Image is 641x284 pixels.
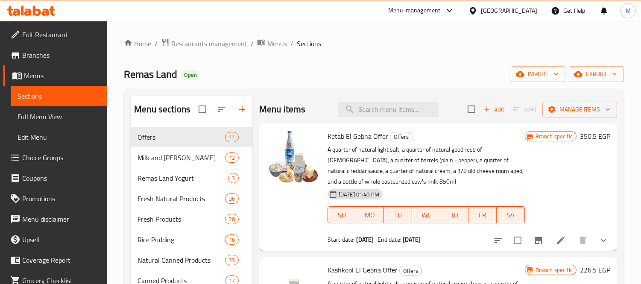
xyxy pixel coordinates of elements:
[556,235,566,246] a: Edit menu item
[297,38,321,49] span: Sections
[138,255,225,265] span: Natural Canned Products
[480,103,508,116] span: Add item
[22,193,100,204] span: Promotions
[225,215,238,223] span: 28
[528,230,549,251] button: Branch-specific-item
[390,132,413,142] div: Offers
[225,256,238,264] span: 23
[225,152,239,163] div: items
[508,103,542,116] span: Select section first
[338,102,439,117] input: search
[131,168,252,188] div: Remas Land Yogurt3
[22,29,100,40] span: Edit Restaurant
[388,6,441,16] div: Menu-management
[356,206,384,223] button: MO
[580,130,610,142] h6: 350.5 EGP
[328,264,398,276] span: Kashkool El Gebna Offer
[328,206,356,223] button: SU
[22,173,100,183] span: Coupons
[11,127,107,147] a: Edit Menu
[509,231,527,249] span: Select to update
[3,188,107,209] a: Promotions
[225,234,239,245] div: items
[138,152,225,163] span: Milk and [PERSON_NAME]
[3,45,107,65] a: Branches
[155,38,158,49] li: /
[267,38,287,49] span: Menus
[356,234,374,245] b: [DATE]
[181,70,200,80] div: Open
[3,209,107,229] a: Menu disclaimer
[138,234,225,245] span: Rice Pudding
[138,132,225,142] span: Offers
[131,127,252,147] div: Offers11
[384,206,412,223] button: TU
[225,214,239,224] div: items
[3,24,107,45] a: Edit Restaurant
[549,104,610,115] span: Manage items
[399,266,422,276] div: Offers
[138,193,225,204] span: Fresh Natural Products
[593,230,614,251] button: show more
[3,65,107,86] a: Menus
[22,255,100,265] span: Coverage Report
[24,70,100,81] span: Menus
[171,38,247,49] span: Restaurants management
[225,236,238,244] span: 16
[138,152,225,163] div: Milk and Rayeb
[481,6,537,15] div: [GEOGRAPHIC_DATA]
[22,214,100,224] span: Menu disclaimer
[488,230,509,251] button: sort-choices
[225,154,238,162] span: 12
[11,86,107,106] a: Sections
[225,255,239,265] div: items
[576,69,617,79] span: export
[161,38,247,49] a: Restaurants management
[472,209,493,221] span: FR
[378,234,401,245] span: End date:
[500,209,521,221] span: SA
[138,173,228,183] span: Remas Land Yogurt
[416,209,437,221] span: WE
[266,130,321,185] img: Ketab El Gebna Offer
[18,111,100,122] span: Full Menu View
[131,250,252,270] div: Natural Canned Products23
[124,38,624,49] nav: breadcrumb
[138,214,225,224] span: Fresh Products
[331,209,353,221] span: SU
[225,193,239,204] div: items
[18,91,100,101] span: Sections
[360,209,381,221] span: MO
[18,132,100,142] span: Edit Menu
[131,209,252,229] div: Fresh Products28
[3,147,107,168] a: Choice Groups
[387,209,409,221] span: TU
[511,66,565,82] button: import
[580,264,610,276] h6: 226.5 EGP
[328,130,388,143] span: Ketab El Gebna Offer
[124,64,177,84] span: Remas Land
[232,99,252,120] button: Add section
[225,133,238,141] span: 11
[569,66,624,82] button: export
[22,152,100,163] span: Choice Groups
[228,174,238,182] span: 3
[290,38,293,49] li: /
[131,188,252,209] div: Fresh Natural Products36
[468,206,497,223] button: FR
[400,266,421,276] span: Offers
[328,234,355,245] span: Start date:
[124,38,151,49] a: Home
[335,190,383,199] span: [DATE] 01:40 PM
[211,99,232,120] span: Sort sections
[193,100,211,118] span: Select all sections
[573,230,593,251] button: delete
[328,144,525,187] p: A quarter of natural light salt, a quarter of natural goodness of [DEMOGRAPHIC_DATA], a quarter o...
[131,147,252,168] div: Milk and [PERSON_NAME]12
